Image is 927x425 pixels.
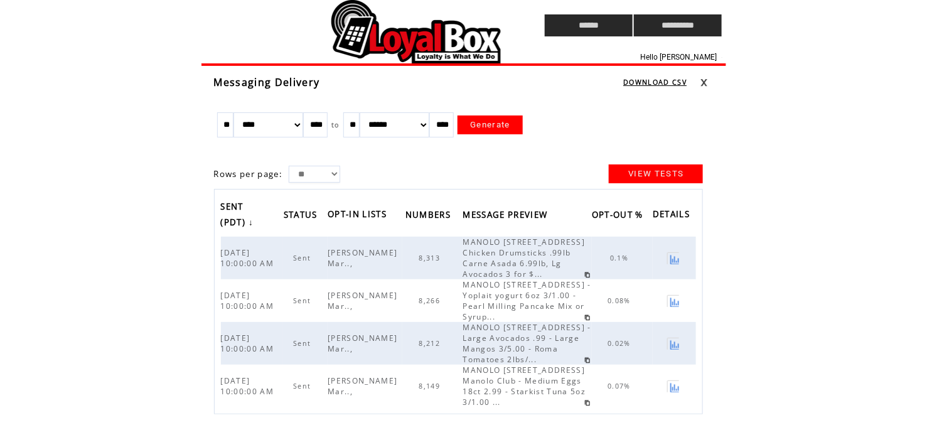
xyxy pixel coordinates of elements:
[463,237,586,279] span: MANOLO [STREET_ADDRESS] Chicken Drumsticks .99lb Carne Asada 6.99lb, Lg Avocados 3 for $...
[328,205,390,226] span: OPT-IN LISTS
[608,382,634,390] span: 0.07%
[463,279,591,322] span: MANOLO [STREET_ADDRESS] - Yoplait yogurt 6oz 3/1.00 - Pearl Milling Pancake Mix or Syrup...
[331,121,340,129] span: to
[284,205,324,226] a: STATUS
[328,247,397,269] span: [PERSON_NAME] Mar..,
[221,290,277,311] span: [DATE] 10:00:00 AM
[463,205,554,226] a: MESSAGE PREVIEW
[419,296,444,305] span: 8,266
[214,75,320,89] span: Messaging Delivery
[463,365,586,407] span: MANOLO [STREET_ADDRESS] Manolo Club - Medium Eggs 18ct 2.99 - Starkist Tuna 5oz 3/1.00 ...
[419,339,444,348] span: 8,212
[592,206,646,227] span: OPT-OUT %
[608,296,634,305] span: 0.08%
[221,247,277,269] span: [DATE] 10:00:00 AM
[221,197,257,234] a: SENT (PDT)↓
[405,205,457,226] a: NUMBERS
[405,206,454,227] span: NUMBERS
[653,205,693,226] span: DETAILS
[458,116,523,134] a: Generate
[610,254,631,262] span: 0.1%
[419,254,444,262] span: 8,313
[608,339,634,348] span: 0.02%
[221,198,249,235] span: SENT (PDT)
[592,205,650,226] a: OPT-OUT %
[284,206,321,227] span: STATUS
[640,53,717,62] span: Hello [PERSON_NAME]
[623,78,687,87] a: DOWNLOAD CSV
[221,375,277,397] span: [DATE] 10:00:00 AM
[293,254,314,262] span: Sent
[328,333,397,354] span: [PERSON_NAME] Mar..,
[419,382,444,390] span: 8,149
[609,164,703,183] a: VIEW TESTS
[463,322,591,365] span: MANOLO [STREET_ADDRESS] - Large Avocados .99 - Large Mangos 3/5.00 - Roma Tomatoes 2lbs/...
[293,296,314,305] span: Sent
[328,375,397,397] span: [PERSON_NAME] Mar..,
[463,206,551,227] span: MESSAGE PREVIEW
[214,168,283,180] span: Rows per page:
[293,382,314,390] span: Sent
[221,333,277,354] span: [DATE] 10:00:00 AM
[293,339,314,348] span: Sent
[328,290,397,311] span: [PERSON_NAME] Mar..,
